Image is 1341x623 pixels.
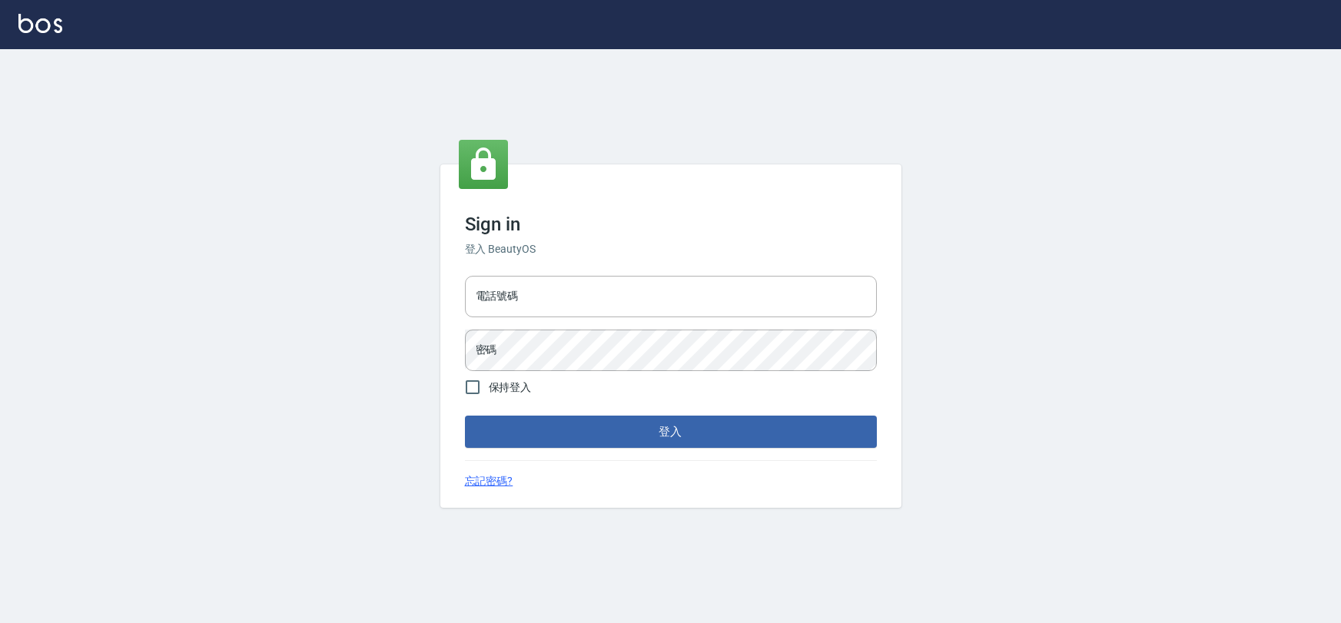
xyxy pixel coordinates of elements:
a: 忘記密碼? [465,473,513,489]
h3: Sign in [465,214,877,235]
button: 登入 [465,416,877,448]
span: 保持登入 [489,379,532,396]
img: Logo [18,14,62,33]
h6: 登入 BeautyOS [465,241,877,257]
